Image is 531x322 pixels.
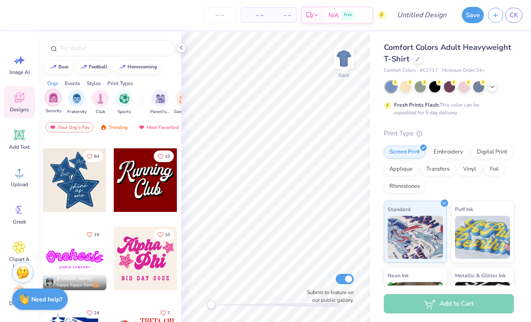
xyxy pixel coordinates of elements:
div: homecoming [127,64,157,69]
strong: Fresh Prints Flash: [394,101,440,108]
button: bear [45,61,73,74]
img: Game Day Image [179,94,189,104]
div: bear [58,64,69,69]
span: 19 [94,233,99,237]
div: filter for Club [92,90,109,115]
div: football [89,64,107,69]
div: Applique [384,163,418,176]
span: Minimum Order: 24 + [442,67,485,74]
span: Add Text [9,144,30,150]
button: Like [156,307,174,319]
input: Untitled Design [390,6,453,24]
span: Sorority [46,108,61,114]
span: Image AI [9,69,30,76]
img: Club Image [96,94,105,104]
img: Sorority Image [49,93,58,103]
div: Most Favorited [134,122,183,132]
div: filter for Game Day [174,90,194,115]
img: most_fav.gif [49,124,56,130]
span: Decorate [9,300,30,307]
button: Like [83,307,103,319]
span: Free [344,12,352,18]
span: Kappa Kappa Gamma, [GEOGRAPHIC_DATA][US_STATE] [57,282,103,288]
span: Neon Ink [388,271,409,280]
img: Standard [388,216,443,259]
button: Like [83,150,103,162]
button: filter button [174,90,194,115]
span: Parent's Weekend [150,109,170,115]
button: Like [154,150,174,162]
div: Orgs [47,80,58,87]
button: Save [462,7,484,23]
div: Digital Print [471,146,513,159]
span: – – [274,11,291,20]
span: Upload [11,181,28,188]
span: Puff Ink [455,205,473,214]
button: filter button [45,90,62,115]
img: trend_line.gif [119,64,126,70]
button: homecoming [114,61,161,74]
div: Print Types [107,80,133,87]
span: Fraternity [67,109,87,115]
span: Comfort Colors [384,67,416,74]
div: filter for Sports [115,90,133,115]
div: Back [338,71,349,79]
button: football [76,61,111,74]
span: Comfort Colors Adult Heavyweight T-Shirt [384,42,511,64]
span: Metallic & Glitter Ink [455,271,506,280]
span: Designs [10,106,29,113]
button: Like [154,229,174,240]
span: Clipart & logos [5,256,33,270]
span: Club [96,109,105,115]
div: Vinyl [458,163,482,176]
span: 24 [94,311,99,315]
button: filter button [115,90,133,115]
span: Greek [13,218,26,225]
div: Trending [96,122,132,132]
div: Transfers [421,163,455,176]
span: – – [246,11,264,20]
div: Foil [484,163,504,176]
div: Embroidery [428,146,469,159]
span: 84 [94,154,99,159]
img: Parent's Weekend Image [155,94,165,104]
button: filter button [150,90,170,115]
img: Sports Image [119,94,129,104]
span: N/A [328,11,339,20]
span: # C1717 [420,67,438,74]
div: This color can be expedited for 5 day delivery. [394,101,500,117]
input: – – [203,7,237,23]
div: filter for Parent's Weekend [150,90,170,115]
span: Standard [388,205,410,214]
div: Your Org's Fav [46,122,94,132]
span: 7 [167,311,170,315]
div: Print Type [384,129,514,138]
span: [PERSON_NAME] [57,276,92,282]
img: Puff Ink [455,216,510,259]
button: filter button [67,90,87,115]
img: trend_line.gif [80,64,87,70]
div: Accessibility label [207,301,215,309]
img: Back [335,50,352,67]
label: Submit to feature on our public gallery. [302,288,354,304]
div: Rhinestones [384,180,425,193]
input: Try "Alpha" [59,44,169,52]
button: filter button [92,90,109,115]
img: trending.gif [100,124,107,130]
div: Events [65,80,80,87]
span: 10 [165,154,170,159]
span: 10 [165,233,170,237]
span: Game Day [174,109,194,115]
div: filter for Fraternity [67,90,87,115]
img: most_fav.gif [138,124,145,130]
div: filter for Sorority [45,89,62,114]
button: Like [83,229,103,240]
strong: Need help? [31,295,62,304]
img: trend_line.gif [50,64,57,70]
a: CK [505,8,522,23]
span: Sports [118,109,131,115]
span: CK [510,10,518,20]
div: Styles [87,80,101,87]
div: Screen Print [384,146,425,159]
img: Fraternity Image [72,94,82,104]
